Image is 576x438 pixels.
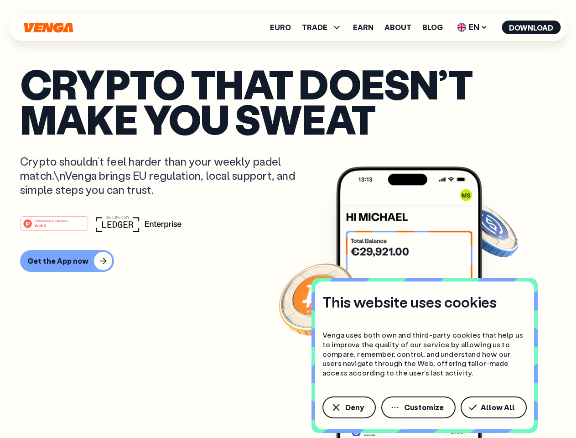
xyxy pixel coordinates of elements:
span: EN [454,20,491,35]
span: Customize [404,404,444,411]
a: Blog [422,24,443,31]
span: Deny [345,404,364,411]
button: Deny [322,396,376,418]
a: Euro [270,24,291,31]
button: Customize [381,396,456,418]
p: Venga uses both own and third-party cookies that help us to improve the quality of our service by... [322,330,527,378]
p: Crypto shouldn’t feel harder than your weekly padel match.\nVenga brings EU regulation, local sup... [20,154,308,197]
a: Get the App now [20,250,556,272]
tspan: Web3 [35,223,46,228]
a: Earn [353,24,374,31]
img: USDC coin [455,196,520,262]
button: Get the App now [20,250,114,272]
p: Crypto that doesn’t make you sweat [20,66,556,136]
button: Allow All [461,396,527,418]
span: Allow All [481,404,515,411]
button: Download [502,21,560,34]
h4: This website uses cookies [322,292,497,312]
a: About [384,24,411,31]
span: TRADE [302,22,342,33]
div: Get the App now [27,256,88,266]
a: #1 PRODUCT OF THE MONTHWeb3 [20,221,88,233]
tspan: #1 PRODUCT OF THE MONTH [35,219,69,222]
svg: Home [23,22,74,33]
img: Bitcoin [277,258,359,340]
span: TRADE [302,24,327,31]
img: flag-uk [457,23,466,32]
